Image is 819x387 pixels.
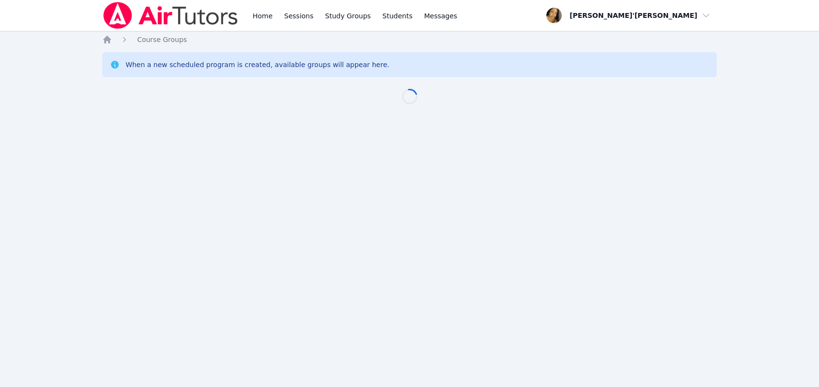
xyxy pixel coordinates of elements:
[125,60,389,69] div: When a new scheduled program is created, available groups will appear here.
[424,11,458,21] span: Messages
[137,36,187,43] span: Course Groups
[102,2,239,29] img: Air Tutors
[137,35,187,44] a: Course Groups
[102,35,717,44] nav: Breadcrumb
